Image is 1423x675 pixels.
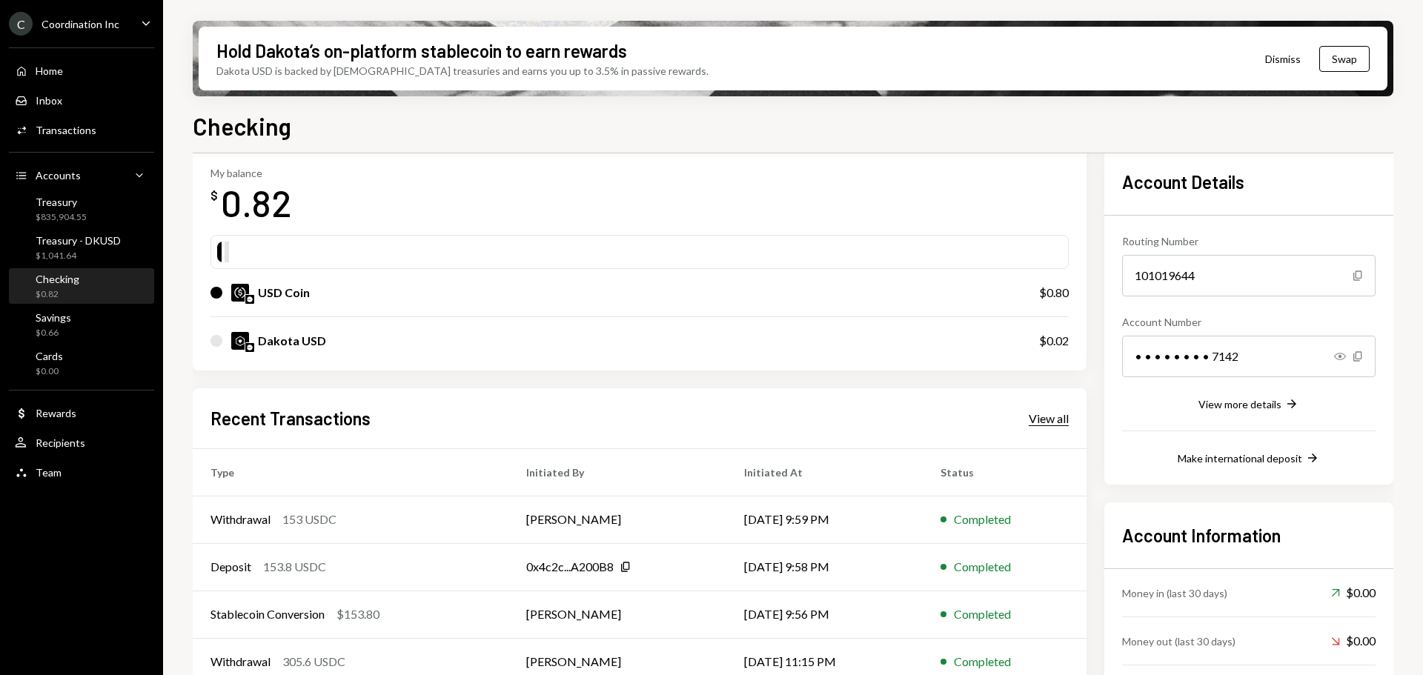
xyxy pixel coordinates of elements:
[508,496,726,543] td: [PERSON_NAME]
[1319,46,1370,72] button: Swap
[1122,170,1376,194] h2: Account Details
[36,365,63,378] div: $0.00
[36,350,63,362] div: Cards
[9,12,33,36] div: C
[9,57,154,84] a: Home
[1122,634,1235,649] div: Money out (last 30 days)
[282,511,336,528] div: 153 USDC
[9,345,154,381] a: Cards$0.00
[336,605,379,623] div: $153.80
[231,332,249,350] img: DKUSD
[36,273,79,285] div: Checking
[1122,255,1376,296] div: 101019644
[1029,410,1069,426] a: View all
[1039,332,1069,350] div: $0.02
[216,39,627,63] div: Hold Dakota’s on-platform stablecoin to earn rewards
[9,399,154,426] a: Rewards
[726,591,923,638] td: [DATE] 9:56 PM
[726,543,923,591] td: [DATE] 9:58 PM
[9,307,154,342] a: Savings$0.66
[216,63,709,79] div: Dakota USD is backed by [DEMOGRAPHIC_DATA] treasuries and earns you up to 3.5% in passive rewards.
[36,288,79,301] div: $0.82
[193,448,508,496] th: Type
[508,448,726,496] th: Initiated By
[726,448,923,496] th: Initiated At
[36,250,121,262] div: $1,041.64
[36,169,81,182] div: Accounts
[210,653,271,671] div: Withdrawal
[245,343,254,352] img: base-mainnet
[1122,336,1376,377] div: • • • • • • • • 7142
[258,332,326,350] div: Dakota USD
[1198,398,1281,410] div: View more details
[42,18,119,30] div: Coordination Inc
[258,284,310,302] div: USD Coin
[36,94,62,107] div: Inbox
[231,284,249,302] img: USDC
[1029,411,1069,426] div: View all
[36,466,62,479] div: Team
[210,605,325,623] div: Stablecoin Conversion
[36,196,87,208] div: Treasury
[36,407,76,419] div: Rewards
[508,591,726,638] td: [PERSON_NAME]
[954,605,1011,623] div: Completed
[263,558,326,576] div: 153.8 USDC
[1331,632,1376,650] div: $0.00
[9,162,154,188] a: Accounts
[9,230,154,265] a: Treasury - DKUSD$1,041.64
[36,211,87,224] div: $835,904.55
[9,191,154,227] a: Treasury$835,904.55
[282,653,345,671] div: 305.6 USDC
[9,429,154,456] a: Recipients
[9,116,154,143] a: Transactions
[36,234,121,247] div: Treasury - DKUSD
[210,511,271,528] div: Withdrawal
[36,64,63,77] div: Home
[726,496,923,543] td: [DATE] 9:59 PM
[9,459,154,485] a: Team
[36,327,71,339] div: $0.66
[1331,584,1376,602] div: $0.00
[210,406,371,430] h2: Recent Transactions
[1122,314,1376,330] div: Account Number
[36,311,71,324] div: Savings
[526,558,614,576] div: 0x4c2c...A200B8
[210,167,292,179] div: My balance
[954,653,1011,671] div: Completed
[1122,585,1227,601] div: Money in (last 30 days)
[1178,452,1302,465] div: Make international deposit
[36,436,85,449] div: Recipients
[9,87,154,113] a: Inbox
[245,295,254,304] img: base-mainnet
[954,558,1011,576] div: Completed
[36,124,96,136] div: Transactions
[1247,41,1319,76] button: Dismiss
[1198,396,1299,413] button: View more details
[193,111,291,141] h1: Checking
[1122,523,1376,548] h2: Account Information
[210,188,218,203] div: $
[9,268,154,304] a: Checking$0.82
[1122,233,1376,249] div: Routing Number
[954,511,1011,528] div: Completed
[221,179,292,226] div: 0.82
[1039,284,1069,302] div: $0.80
[1178,450,1320,467] button: Make international deposit
[923,448,1087,496] th: Status
[210,558,251,576] div: Deposit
